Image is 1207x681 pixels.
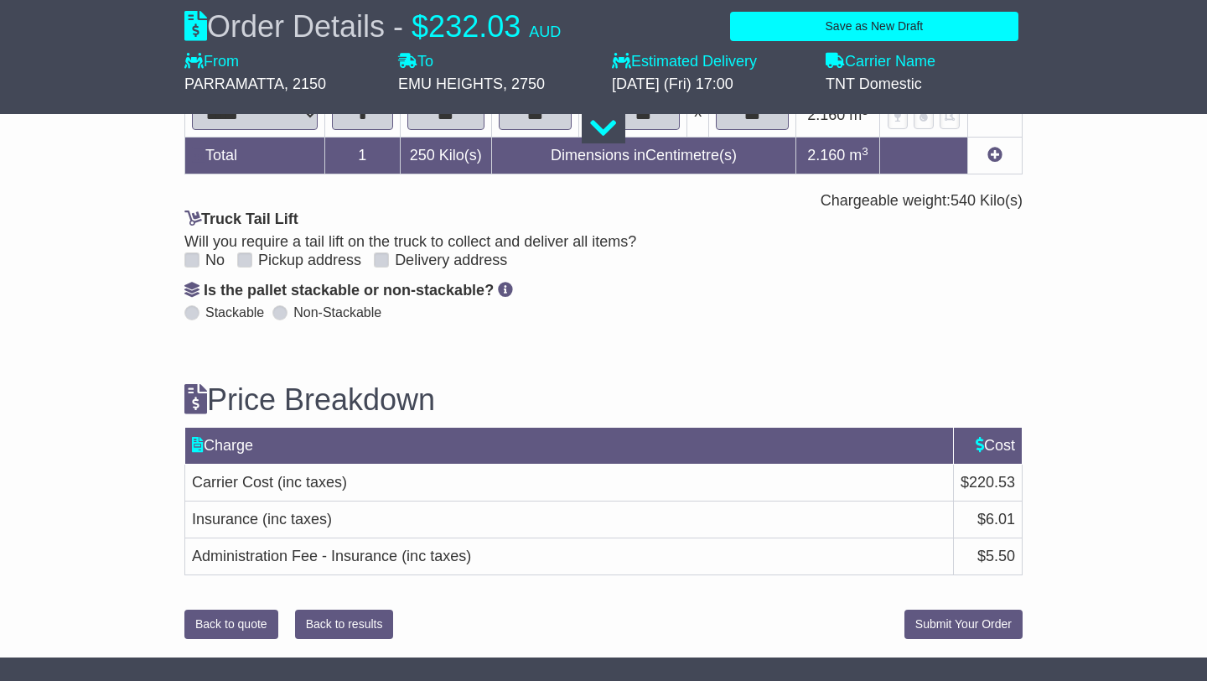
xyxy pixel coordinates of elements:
[184,8,561,44] div: Order Details -
[400,138,491,174] td: Kilo(s)
[612,75,809,94] div: [DATE] (Fri) 17:00
[951,192,976,209] span: 540
[826,53,935,71] label: Carrier Name
[262,511,332,528] span: (inc taxes)
[491,138,795,174] td: Dimensions in Centimetre(s)
[185,427,954,464] td: Charge
[184,233,1023,252] div: Will you require a tail lift on the truck to collect and deliver all items?
[258,252,361,270] label: Pickup address
[401,548,471,564] span: (inc taxes)
[205,252,225,270] label: No
[184,383,1023,417] h3: Price Breakdown
[904,610,1023,639] button: Submit Your Order
[862,145,868,158] sup: 3
[277,474,347,491] span: (inc taxes)
[204,282,494,299] span: Is the pallet stackable or non-stackable?
[807,147,845,164] span: 2.160
[410,147,435,164] span: 250
[192,474,273,491] span: Carrier Cost
[325,138,401,174] td: 1
[184,53,239,71] label: From
[977,548,1015,564] span: $5.50
[184,610,278,639] button: Back to quote
[953,427,1022,464] td: Cost
[295,610,394,639] button: Back to results
[184,192,1023,211] div: Chargeable weight: Kilo(s)
[730,12,1018,41] button: Save as New Draft
[398,53,433,71] label: To
[428,9,521,44] span: 232.03
[826,75,1023,94] div: TNT Domestic
[529,23,561,40] span: AUD
[915,617,1012,631] span: Submit Your Order
[284,75,326,92] span: , 2150
[184,211,298,229] label: Truck Tail Lift
[849,147,868,164] span: m
[192,548,397,564] span: Administration Fee - Insurance
[961,474,1015,491] span: $220.53
[293,304,381,320] label: Non-Stackable
[395,252,507,270] label: Delivery address
[184,75,284,92] span: PARRAMATTA
[503,75,545,92] span: , 2750
[977,511,1015,528] span: $6.01
[412,9,428,44] span: $
[205,304,264,320] label: Stackable
[612,53,809,71] label: Estimated Delivery
[987,147,1002,164] a: Add new item
[185,138,325,174] td: Total
[192,511,258,528] span: Insurance
[398,75,503,92] span: EMU HEIGHTS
